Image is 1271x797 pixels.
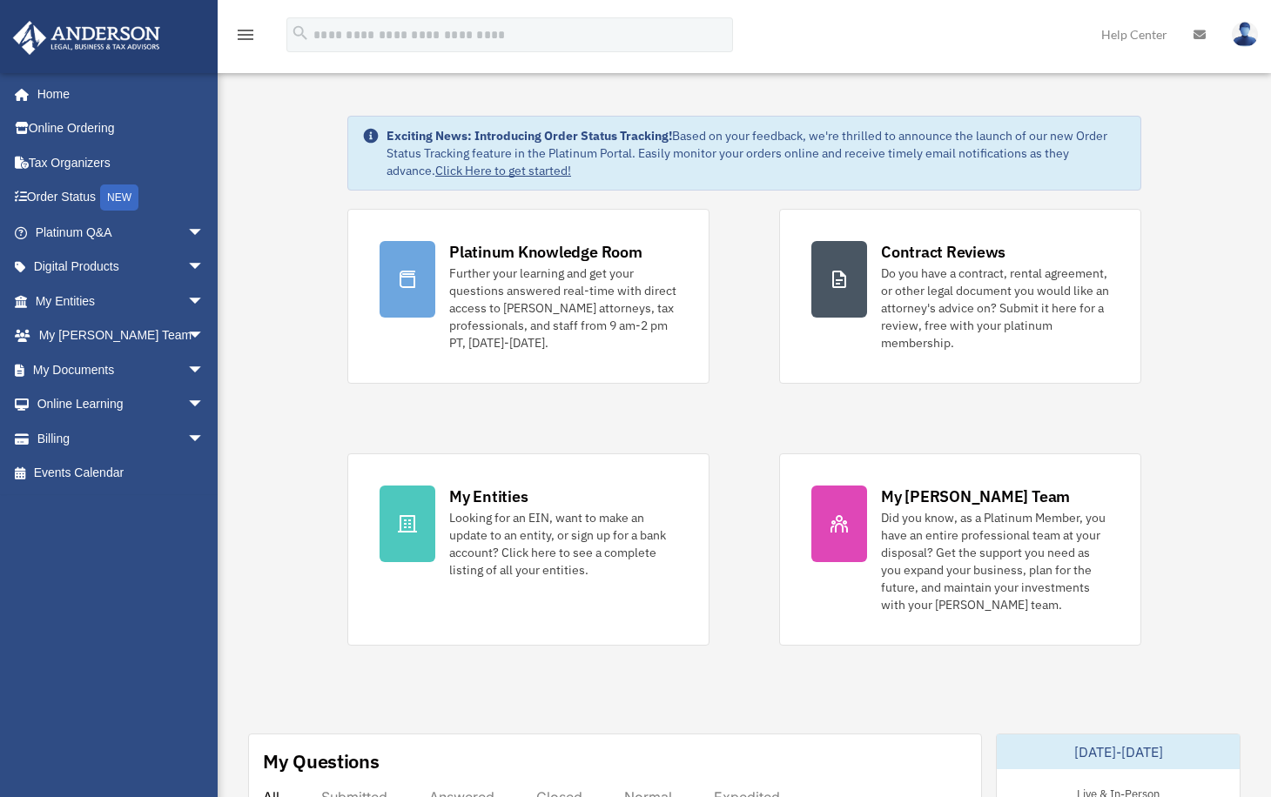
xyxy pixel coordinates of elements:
div: Did you know, as a Platinum Member, you have an entire professional team at your disposal? Get th... [881,509,1109,613]
div: My Questions [263,748,380,774]
div: My Entities [449,486,528,507]
img: User Pic [1232,22,1258,47]
a: Contract Reviews Do you have a contract, rental agreement, or other legal document you would like... [779,209,1141,384]
a: Platinum Knowledge Room Further your learning and get your questions answered real-time with dire... [347,209,709,384]
span: arrow_drop_down [187,421,222,457]
div: Platinum Knowledge Room [449,241,642,263]
a: Events Calendar [12,456,231,491]
a: My [PERSON_NAME] Teamarrow_drop_down [12,318,231,353]
a: Digital Productsarrow_drop_down [12,250,231,285]
span: arrow_drop_down [187,284,222,319]
a: My Documentsarrow_drop_down [12,352,231,387]
div: NEW [100,184,138,211]
a: Online Ordering [12,111,231,146]
img: Anderson Advisors Platinum Portal [8,21,165,55]
div: [DATE]-[DATE] [997,734,1240,769]
div: Do you have a contract, rental agreement, or other legal document you would like an attorney's ad... [881,265,1109,352]
a: Online Learningarrow_drop_down [12,387,231,422]
a: Home [12,77,222,111]
a: Tax Organizers [12,145,231,180]
span: arrow_drop_down [187,387,222,423]
span: arrow_drop_down [187,215,222,251]
div: Based on your feedback, we're thrilled to announce the launch of our new Order Status Tracking fe... [387,127,1126,179]
strong: Exciting News: Introducing Order Status Tracking! [387,128,672,144]
i: search [291,23,310,43]
div: My [PERSON_NAME] Team [881,486,1070,507]
div: Further your learning and get your questions answered real-time with direct access to [PERSON_NAM... [449,265,677,352]
i: menu [235,24,256,45]
a: Platinum Q&Aarrow_drop_down [12,215,231,250]
a: My Entitiesarrow_drop_down [12,284,231,318]
span: arrow_drop_down [187,318,222,354]
div: Looking for an EIN, want to make an update to an entity, or sign up for a bank account? Click her... [449,509,677,579]
div: Contract Reviews [881,241,1005,263]
a: My Entities Looking for an EIN, want to make an update to an entity, or sign up for a bank accoun... [347,453,709,646]
a: Order StatusNEW [12,180,231,216]
a: menu [235,30,256,45]
span: arrow_drop_down [187,352,222,388]
span: arrow_drop_down [187,250,222,285]
a: Click Here to get started! [435,163,571,178]
a: My [PERSON_NAME] Team Did you know, as a Platinum Member, you have an entire professional team at... [779,453,1141,646]
a: Billingarrow_drop_down [12,421,231,456]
